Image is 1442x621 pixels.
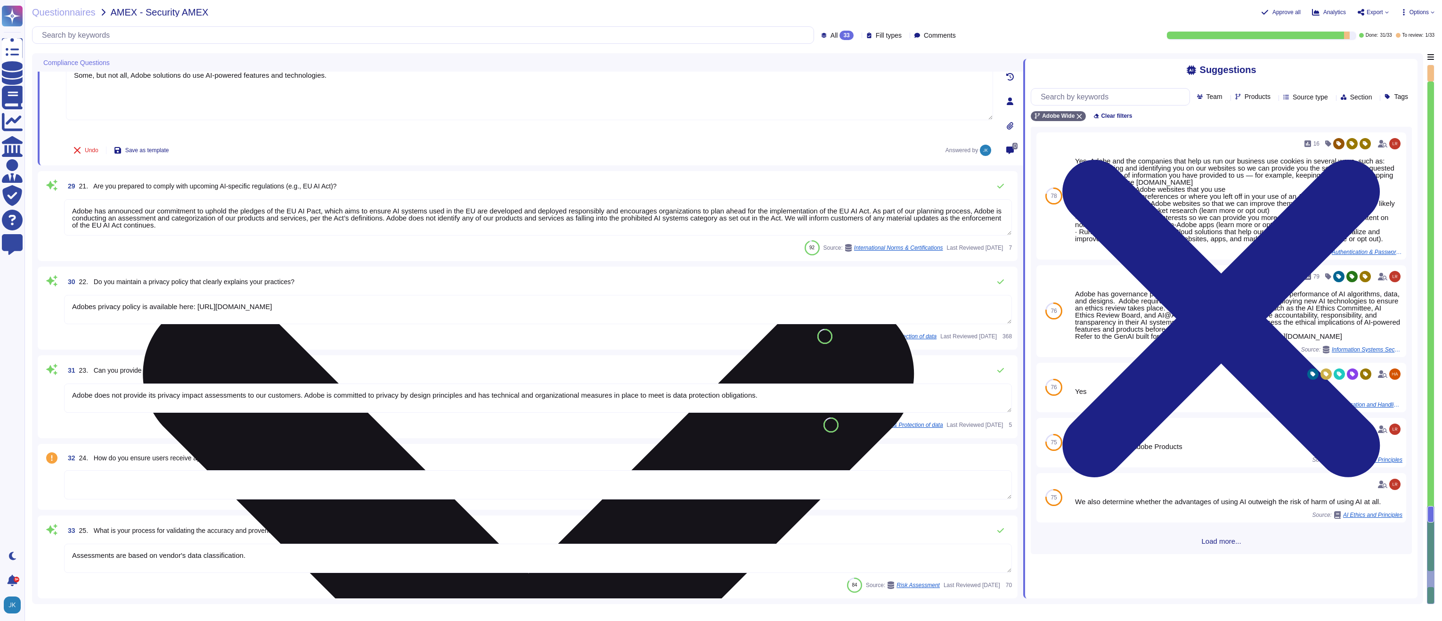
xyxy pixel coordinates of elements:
[1380,33,1392,38] span: 31 / 33
[1389,368,1401,380] img: user
[1051,193,1057,199] span: 78
[1389,271,1401,282] img: user
[1402,33,1424,38] span: To review:
[64,199,1012,236] textarea: Adobe has announced our commitment to uphold the pledges of the EU AI Pact, which aims to ensure ...
[1036,89,1189,105] input: Search by keywords
[1272,9,1301,15] span: Approve all
[64,367,75,374] span: 31
[111,8,209,17] span: AMEX - Security AMEX
[822,334,827,339] span: 86
[1261,8,1301,16] button: Approve all
[1312,8,1346,16] button: Analytics
[64,295,1012,324] textarea: Adobes privacy policy is available here: [URL][DOMAIN_NAME]
[1051,384,1057,390] span: 76
[1323,9,1346,15] span: Analytics
[1389,424,1401,435] img: user
[1001,334,1012,339] span: 368
[831,32,838,39] span: All
[64,278,75,285] span: 30
[1366,33,1378,38] span: Done:
[1004,582,1012,588] span: 70
[37,27,814,43] input: Search by keywords
[1367,9,1383,15] span: Export
[876,32,902,39] span: Fill types
[64,527,75,534] span: 33
[924,32,956,39] span: Comments
[1389,138,1401,149] img: user
[1409,9,1429,15] span: Options
[1389,479,1401,490] img: user
[64,183,75,189] span: 29
[1051,495,1057,500] span: 75
[64,455,75,461] span: 32
[4,596,21,613] img: user
[980,145,991,156] img: user
[64,544,1012,573] textarea: Assessments are based on vendor's data classification.
[64,384,1012,413] textarea: Adobe does not provide its privacy impact assessments to our customers. Adobe is committed to pri...
[852,582,857,588] span: 84
[829,422,834,427] span: 85
[1012,143,1018,149] span: 0
[1051,440,1057,445] span: 75
[809,245,815,250] span: 92
[14,577,19,582] div: 9+
[1051,308,1057,314] span: 76
[43,59,110,66] span: Compliance Questions
[1426,33,1434,38] span: 1 / 33
[32,8,96,17] span: Questionnaires
[1007,422,1012,428] span: 5
[2,595,27,615] button: user
[1007,245,1012,251] span: 7
[839,31,853,40] div: 33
